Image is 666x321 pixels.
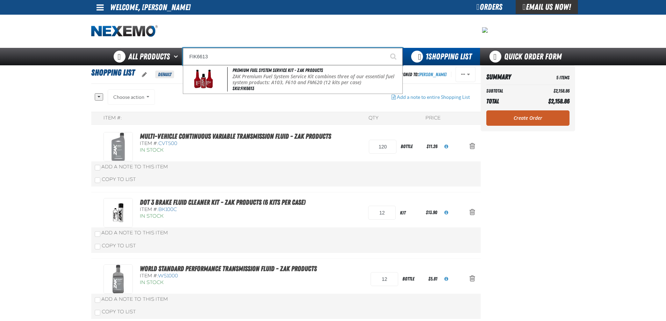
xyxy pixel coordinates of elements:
div: QTY [368,115,378,122]
button: Action Remove World Standard Performance Transmission Fluid - ZAK Products from Shopping List [464,271,481,287]
div: kit [396,205,424,221]
input: Copy To List [95,310,100,315]
label: Copy To List [95,243,136,249]
div: In Stock [140,147,331,154]
button: View All Prices for CVT500 [439,139,454,154]
a: World Standard Performance Transmission Fluid - ZAK Products [140,264,317,273]
input: Product Quantity [368,206,396,220]
button: Action Remove DOT 3 Brake Fluid Cleaner Kit - ZAK Products (6 Kits per Case) from Shopping List [464,205,481,220]
div: bottle [396,139,425,154]
a: Quick Order Form [480,48,575,65]
a: [PERSON_NAME] [418,72,447,77]
button: View All Prices for WS1000 [439,271,454,287]
input: Copy To List [95,177,100,183]
label: Copy To List [95,176,136,182]
span: Premium Fuel System Service Kit - ZAK Products [232,67,323,73]
div: Item #: [103,115,122,122]
span: $13.90 [426,210,437,215]
button: Open All Products pages [171,48,183,65]
span: Shopping List [425,52,472,61]
strong: 1 [425,52,428,61]
button: Actions of Shopping List [456,67,475,82]
span: BK100C [158,206,177,212]
span: CVT500 [158,140,177,146]
button: You have 1 Shopping List. Open to view details [403,48,480,65]
div: Item #: [140,273,317,279]
span: Add a Note to This Item [101,230,168,236]
button: Start Searching [385,48,403,65]
input: Product Quantity [371,272,398,286]
span: $11.26 [427,144,437,149]
button: View All Prices for BK100C [439,205,454,220]
a: Multi-Vehicle Continuous Variable Transmission Fluid - ZAK Products [140,132,331,140]
div: Price [425,115,441,122]
button: oro.shoppinglist.label.edit.tooltip [136,67,152,82]
td: 5 Items [531,71,570,83]
span: All Products [128,50,170,63]
div: bottle [398,271,427,287]
button: Add a note to entire Shopping List [386,89,475,105]
th: Summary [486,71,531,83]
button: Action Remove Multi-Vehicle Continuous Variable Transmission Fluid - ZAK Products from Shopping List [464,139,481,154]
span: Add a Note to This Item [101,164,168,170]
input: Add a Note to This Item [95,165,100,170]
span: $2,158.86 [548,97,570,105]
span: Add a Note to This Item [101,296,168,302]
a: Create Order [486,110,570,126]
label: Copy To List [95,309,136,315]
div: Item #: [140,140,331,147]
span: WS1000 [158,273,178,279]
span: Shopping List [91,68,135,78]
input: Add a Note to This Item [95,297,100,303]
input: Product Quantity [369,140,396,154]
input: Search [183,48,403,65]
div: Item #: [140,206,306,213]
th: Total [486,96,531,107]
input: Add a Note to This Item [95,231,100,237]
td: $2,158.86 [531,86,570,96]
a: Home [91,25,158,37]
th: Subtotal [486,86,531,96]
span: SKU:FIK6613 [232,86,254,91]
img: 3582f5c71ed677d1cb1f42fc97e79ade.jpeg [482,27,488,33]
span: $5.81 [428,276,437,282]
img: 5b1158c140220172290161-fik6613_wo_nascar.png [188,67,220,92]
img: Nexemo logo [91,25,158,37]
a: DOT 3 Brake Fluid Cleaner Kit - ZAK Products (6 Kits per Case) [140,198,306,206]
input: Copy To List [95,244,100,249]
p: ZAK Premium Fuel System Service Kit combines three of our essential fuel system products: A103, F... [232,74,401,86]
span: Default [155,71,174,78]
div: Assigned To: [395,70,447,79]
div: In Stock [140,213,306,220]
div: In Stock [140,279,317,286]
